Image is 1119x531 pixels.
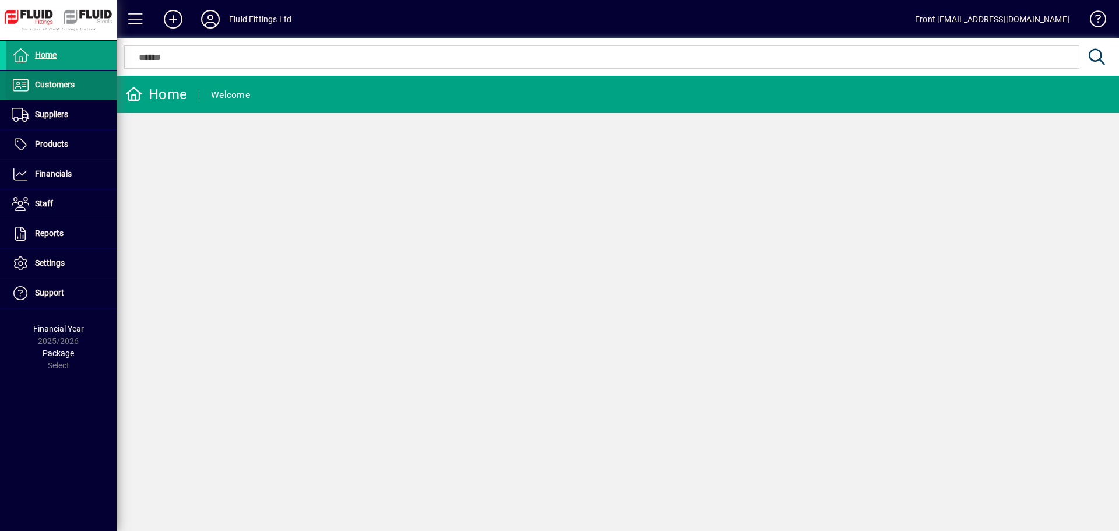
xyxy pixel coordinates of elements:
[35,199,53,208] span: Staff
[915,10,1069,29] div: Front [EMAIL_ADDRESS][DOMAIN_NAME]
[6,100,117,129] a: Suppliers
[1081,2,1104,40] a: Knowledge Base
[229,10,291,29] div: Fluid Fittings Ltd
[154,9,192,30] button: Add
[35,80,75,89] span: Customers
[6,189,117,219] a: Staff
[33,324,84,333] span: Financial Year
[35,228,64,238] span: Reports
[6,160,117,189] a: Financials
[6,130,117,159] a: Products
[192,9,229,30] button: Profile
[6,249,117,278] a: Settings
[35,139,68,149] span: Products
[6,71,117,100] a: Customers
[35,288,64,297] span: Support
[35,110,68,119] span: Suppliers
[35,258,65,268] span: Settings
[6,219,117,248] a: Reports
[35,50,57,59] span: Home
[43,349,74,358] span: Package
[211,86,250,104] div: Welcome
[125,85,187,104] div: Home
[35,169,72,178] span: Financials
[6,279,117,308] a: Support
